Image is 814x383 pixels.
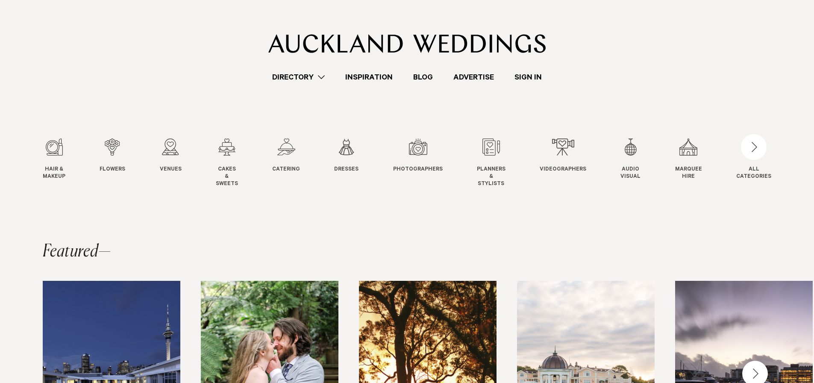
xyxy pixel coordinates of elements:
a: Audio Visual [620,138,641,181]
h2: Featured [43,243,111,260]
span: Hair & Makeup [43,166,65,181]
swiper-slide: 10 / 12 [620,138,658,188]
a: Dresses [334,138,359,174]
swiper-slide: 8 / 12 [477,138,523,188]
span: Planners & Stylists [477,166,505,188]
span: Flowers [100,166,125,174]
span: Cakes & Sweets [216,166,238,188]
a: Advertise [443,71,504,83]
a: Catering [272,138,300,174]
a: Planners & Stylists [477,138,505,188]
a: Inspiration [335,71,403,83]
a: Cakes & Sweets [216,138,238,188]
a: Blog [403,71,443,83]
a: Flowers [100,138,125,174]
button: ALLCATEGORIES [736,138,771,179]
a: Directory [262,71,335,83]
swiper-slide: 7 / 12 [393,138,460,188]
span: Photographers [393,166,443,174]
swiper-slide: 5 / 12 [272,138,317,188]
a: Venues [160,138,182,174]
swiper-slide: 6 / 12 [334,138,376,188]
a: Hair & Makeup [43,138,65,181]
span: Audio Visual [620,166,641,181]
swiper-slide: 11 / 12 [675,138,719,188]
span: Catering [272,166,300,174]
swiper-slide: 1 / 12 [43,138,82,188]
span: Dresses [334,166,359,174]
swiper-slide: 3 / 12 [160,138,199,188]
span: Venues [160,166,182,174]
swiper-slide: 4 / 12 [216,138,255,188]
img: Auckland Weddings Logo [268,34,546,53]
a: Photographers [393,138,443,174]
swiper-slide: 2 / 12 [100,138,142,188]
a: Sign In [504,71,552,83]
span: Marquee Hire [675,166,702,181]
span: Videographers [540,166,586,174]
div: ALL CATEGORIES [736,166,771,181]
a: Marquee Hire [675,138,702,181]
a: Videographers [540,138,586,174]
swiper-slide: 9 / 12 [540,138,603,188]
